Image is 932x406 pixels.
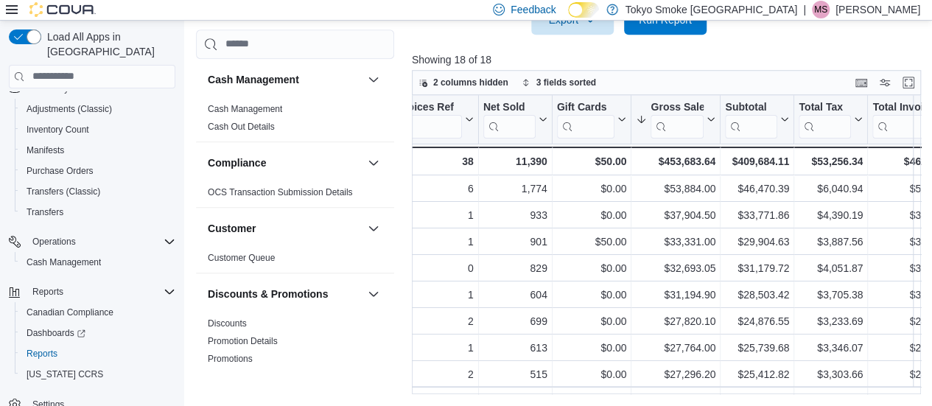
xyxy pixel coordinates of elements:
button: Compliance [365,153,382,171]
span: Adjustments (Classic) [27,103,112,115]
span: Feedback [511,2,556,17]
a: Dashboards [15,323,181,343]
img: Cova [29,2,96,17]
p: | [803,1,806,18]
a: Cash Management [21,253,107,271]
div: 38 [393,153,473,170]
span: Reports [21,345,175,363]
button: Customer [208,220,362,235]
button: Manifests [15,140,181,161]
h3: Discounts & Promotions [208,286,328,301]
span: Inventory Count [21,121,175,139]
button: Cash Management [365,70,382,88]
a: Adjustments (Classic) [21,100,118,118]
a: Canadian Compliance [21,304,119,321]
span: Reports [32,286,63,298]
span: Operations [32,236,76,248]
p: [PERSON_NAME] [835,1,920,18]
a: Cash Management [208,103,282,113]
span: Manifests [27,144,64,156]
span: Inventory Count [27,124,89,136]
button: Reports [15,343,181,364]
span: Canadian Compliance [27,307,113,318]
div: $409,684.11 [725,153,789,170]
a: Inventory Count [21,121,95,139]
div: Michele Singh [812,1,830,18]
a: Transfers [21,203,69,221]
a: Discounts [208,318,247,328]
div: $50.00 [557,153,627,170]
span: Promotion Details [208,335,278,346]
span: [US_STATE] CCRS [27,368,103,380]
span: Cash Management [27,256,101,268]
span: Promotions [208,352,253,364]
a: Purchase Orders [21,162,99,180]
button: Cash Management [208,71,362,86]
div: Customer [196,248,394,272]
button: Enter fullscreen [900,74,917,91]
button: 2 columns hidden [413,74,514,91]
span: Dashboards [27,327,85,339]
span: Customer Queue [208,251,275,263]
a: Reports [21,345,63,363]
span: Purchase Orders [27,165,94,177]
button: Operations [3,231,181,252]
a: Cash Out Details [208,121,275,131]
div: $53,256.34 [799,153,863,170]
button: Operations [27,233,82,251]
button: Transfers [15,202,181,223]
span: Operations [27,233,175,251]
button: Transfers (Classic) [15,181,181,202]
span: Dashboards [21,324,175,342]
button: 3 fields sorted [516,74,602,91]
div: Compliance [196,183,394,206]
span: Manifests [21,141,175,159]
a: Dashboards [21,324,91,342]
a: [US_STATE] CCRS [21,365,109,383]
span: MS [814,1,827,18]
a: Promotion Details [208,335,278,346]
button: Adjustments (Classic) [15,99,181,119]
h3: Cash Management [208,71,299,86]
h3: Customer [208,220,256,235]
span: Cash Management [21,253,175,271]
div: $453,683.64 [636,153,715,170]
button: Compliance [208,155,362,169]
a: Transfers (Classic) [21,183,106,200]
span: Transfers (Classic) [21,183,175,200]
a: Manifests [21,141,70,159]
span: Cash Out Details [208,120,275,132]
span: Load All Apps in [GEOGRAPHIC_DATA] [41,29,175,59]
div: 11,390 [483,153,547,170]
button: Keyboard shortcuts [852,74,870,91]
div: Discounts & Promotions [196,314,394,373]
span: Transfers [27,206,63,218]
button: Reports [27,283,69,301]
a: OCS Transaction Submission Details [208,186,353,197]
button: Cash Management [15,252,181,273]
span: Transfers [21,203,175,221]
p: Showing 18 of 18 [412,52,926,67]
span: Adjustments (Classic) [21,100,175,118]
input: Dark Mode [568,2,599,18]
span: Purchase Orders [21,162,175,180]
span: Cash Management [208,102,282,114]
button: Discounts & Promotions [365,284,382,302]
button: Customer [365,219,382,237]
button: Canadian Compliance [15,302,181,323]
button: [US_STATE] CCRS [15,364,181,385]
span: Canadian Compliance [21,304,175,321]
a: Customer Queue [208,252,275,262]
button: Inventory Count [15,119,181,140]
h3: Compliance [208,155,266,169]
div: Cash Management [196,99,394,141]
button: Reports [3,281,181,302]
span: Transfers (Classic) [27,186,100,197]
p: Tokyo Smoke [GEOGRAPHIC_DATA] [626,1,798,18]
span: Reports [27,283,175,301]
a: Promotions [208,353,253,363]
span: Reports [27,348,57,360]
button: Purchase Orders [15,161,181,181]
